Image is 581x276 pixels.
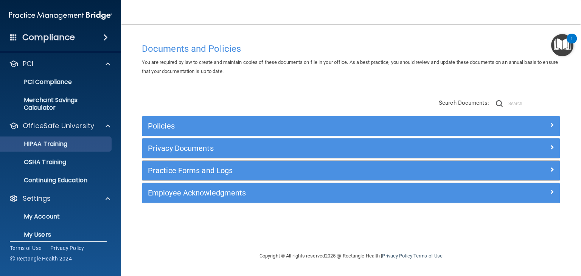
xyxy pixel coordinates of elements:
p: HIPAA Training [5,140,67,148]
img: PMB logo [9,8,112,23]
p: OfficeSafe University [23,121,94,130]
p: Continuing Education [5,177,108,184]
p: PCI Compliance [5,78,108,86]
a: Practice Forms and Logs [148,164,554,177]
a: PCI [9,59,110,68]
a: Privacy Documents [148,142,554,154]
a: Employee Acknowledgments [148,187,554,199]
a: Terms of Use [413,253,443,259]
p: Merchant Savings Calculator [5,96,108,112]
h5: Employee Acknowledgments [148,189,450,197]
p: My Users [5,231,108,239]
a: Terms of Use [10,244,41,252]
p: My Account [5,213,108,220]
span: Ⓒ Rectangle Health 2024 [10,255,72,262]
a: Settings [9,194,110,203]
h4: Compliance [22,32,75,43]
span: Search Documents: [439,99,489,106]
img: ic-search.3b580494.png [496,100,503,107]
p: PCI [23,59,33,68]
a: Privacy Policy [382,253,412,259]
div: 1 [570,39,573,48]
a: OfficeSafe University [9,121,110,130]
div: Copyright © All rights reserved 2025 @ Rectangle Health | | [213,244,489,268]
h5: Privacy Documents [148,144,450,152]
h5: Practice Forms and Logs [148,166,450,175]
a: Policies [148,120,554,132]
a: Privacy Policy [50,244,84,252]
h5: Policies [148,122,450,130]
p: Settings [23,194,51,203]
input: Search [508,98,560,109]
button: Open Resource Center, 1 new notification [551,34,573,56]
p: OSHA Training [5,158,66,166]
h4: Documents and Policies [142,44,560,54]
span: You are required by law to create and maintain copies of these documents on file in your office. ... [142,59,558,74]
